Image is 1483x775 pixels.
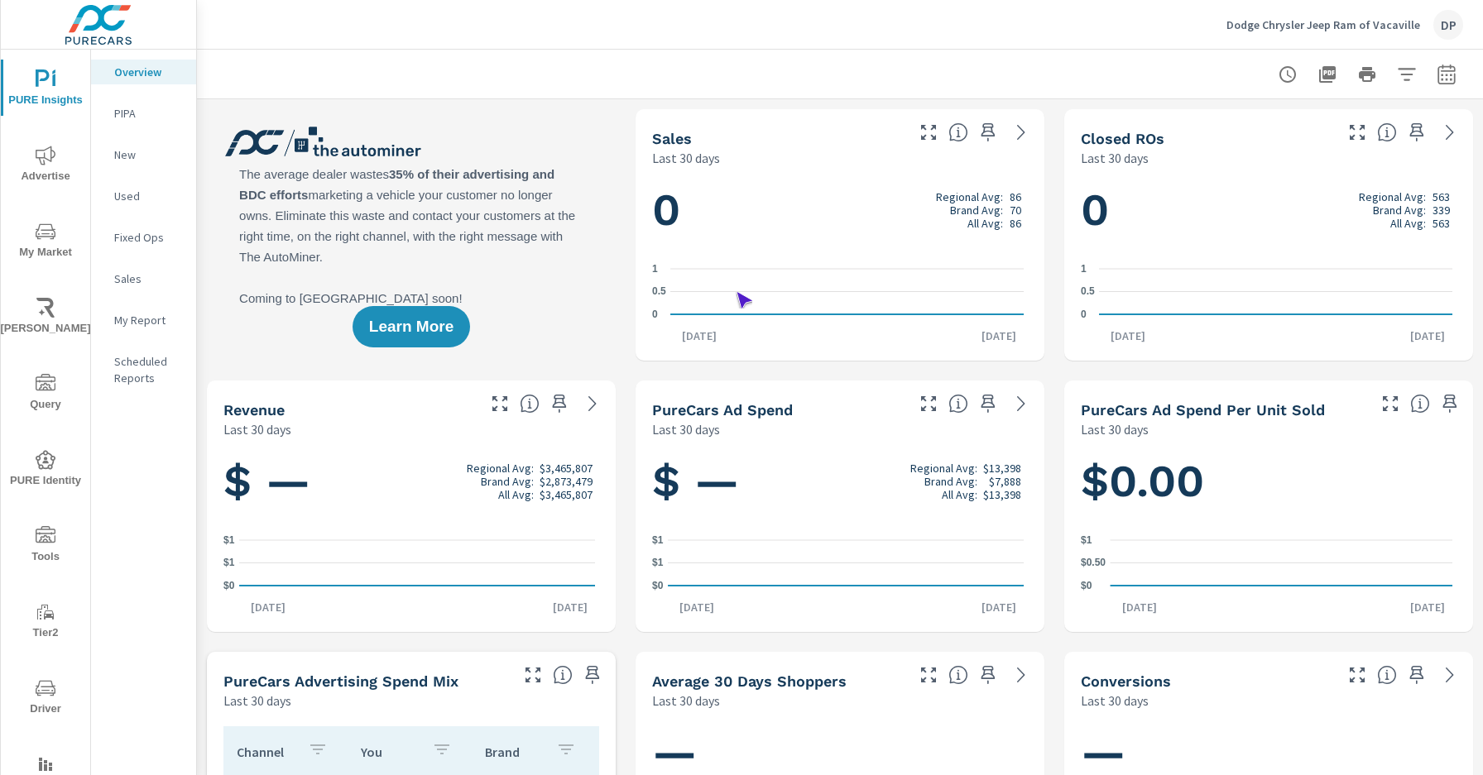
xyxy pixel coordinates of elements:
[1377,122,1397,142] span: Number of Repair Orders Closed by the selected dealership group over the selected time range. [So...
[114,146,183,163] p: New
[223,672,458,690] h5: PureCars Advertising Spend Mix
[487,390,513,417] button: Make Fullscreen
[6,222,85,262] span: My Market
[481,475,534,488] p: Brand Avg:
[6,374,85,414] span: Query
[1359,190,1426,203] p: Regional Avg:
[910,462,977,475] p: Regional Avg:
[91,225,196,250] div: Fixed Ops
[970,328,1028,344] p: [DATE]
[652,309,658,320] text: 0
[1390,58,1423,91] button: Apply Filters
[1377,665,1397,685] span: The number of dealer-specified goals completed by a visitor. [Source: This data is provided by th...
[1344,662,1370,688] button: Make Fullscreen
[983,462,1021,475] p: $13,398
[975,662,1001,688] span: Save this to your personalized report
[652,263,658,275] text: 1
[1433,10,1463,40] div: DP
[652,148,720,168] p: Last 30 days
[485,744,543,760] p: Brand
[223,419,291,439] p: Last 30 days
[1404,662,1430,688] span: Save this to your personalized report
[114,270,183,287] p: Sales
[1410,394,1430,414] span: Average cost of advertising per each vehicle sold at the dealer over the selected date range. The...
[1010,217,1021,230] p: 86
[915,662,942,688] button: Make Fullscreen
[975,390,1001,417] span: Save this to your personalized report
[1081,130,1164,147] h5: Closed ROs
[498,488,534,501] p: All Avg:
[924,475,977,488] p: Brand Avg:
[223,580,235,591] text: $0
[1081,557,1106,569] text: $0.50
[1390,217,1426,230] p: All Avg:
[1008,390,1034,417] a: See more details in report
[91,308,196,332] div: My Report
[1081,453,1457,509] h1: $0.00
[989,475,1021,488] p: $7,888
[540,462,593,475] p: $3,465,807
[1081,691,1149,710] p: Last 30 days
[1433,190,1450,203] p: 563
[1433,217,1450,230] p: 563
[1311,58,1344,91] button: "Export Report to PDF"
[579,662,606,688] span: Save this to your personalized report
[1081,148,1149,168] p: Last 30 days
[1081,672,1171,690] h5: Conversions
[975,119,1001,146] span: Save this to your personalized report
[1081,419,1149,439] p: Last 30 days
[239,599,297,615] p: [DATE]
[6,69,85,110] span: PURE Insights
[1399,328,1457,344] p: [DATE]
[1437,390,1463,417] span: Save this to your personalized report
[942,488,977,501] p: All Avg:
[1081,182,1457,238] h1: 0
[91,60,196,84] div: Overview
[1008,662,1034,688] a: See more details in report
[652,182,1028,238] h1: 0
[652,672,847,690] h5: Average 30 Days Shoppers
[6,450,85,490] span: PURE Identity
[353,306,470,347] button: Learn More
[1344,119,1370,146] button: Make Fullscreen
[91,266,196,291] div: Sales
[540,475,593,488] p: $2,873,479
[541,599,599,615] p: [DATE]
[948,122,968,142] span: Number of vehicles sold by the dealership over the selected date range. [Source: This data is sou...
[1399,599,1457,615] p: [DATE]
[223,691,291,710] p: Last 30 days
[970,599,1028,615] p: [DATE]
[540,488,593,501] p: $3,465,807
[1226,17,1420,32] p: Dodge Chrysler Jeep Ram of Vacaville
[1081,309,1087,320] text: 0
[652,691,720,710] p: Last 30 days
[114,188,183,204] p: Used
[670,328,728,344] p: [DATE]
[467,462,534,475] p: Regional Avg:
[1010,190,1021,203] p: 86
[579,390,606,417] a: See more details in report
[652,453,1028,509] h1: $ —
[1111,599,1169,615] p: [DATE]
[1404,119,1430,146] span: Save this to your personalized report
[520,662,546,688] button: Make Fullscreen
[1351,58,1384,91] button: Print Report
[668,599,726,615] p: [DATE]
[1433,203,1450,217] p: 339
[1081,263,1087,275] text: 1
[1008,119,1034,146] a: See more details in report
[553,665,573,685] span: This table looks at how you compare to the amount of budget you spend per channel as opposed to y...
[948,394,968,414] span: Total cost of media for all PureCars channels for the selected dealership group over the selected...
[936,190,1003,203] p: Regional Avg:
[114,312,183,328] p: My Report
[1430,58,1463,91] button: Select Date Range
[6,298,85,338] span: [PERSON_NAME]
[1081,580,1092,591] text: $0
[1081,286,1095,298] text: 0.5
[1081,401,1325,419] h5: PureCars Ad Spend Per Unit Sold
[6,146,85,186] span: Advertise
[1373,203,1426,217] p: Brand Avg:
[1377,390,1404,417] button: Make Fullscreen
[652,130,692,147] h5: Sales
[237,744,295,760] p: Channel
